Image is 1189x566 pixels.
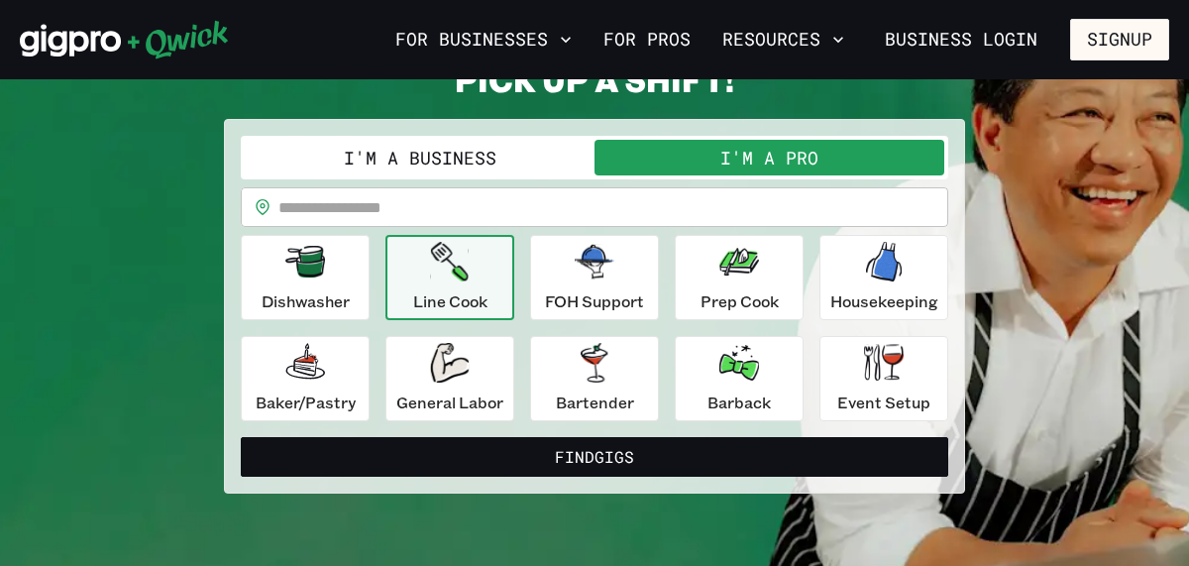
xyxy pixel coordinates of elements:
button: FOH Support [530,235,659,320]
a: For Pros [595,23,699,57]
p: Bartender [556,391,634,414]
p: General Labor [396,391,503,414]
p: Prep Cook [701,289,779,313]
button: Dishwasher [241,235,370,320]
a: Business Login [868,19,1054,60]
button: Signup [1070,19,1169,60]
button: Bartender [530,336,659,421]
button: Baker/Pastry [241,336,370,421]
button: Housekeeping [819,235,948,320]
button: Event Setup [819,336,948,421]
p: Dishwasher [262,289,350,313]
button: Barback [675,336,804,421]
p: FOH Support [545,289,644,313]
button: Line Cook [385,235,514,320]
p: Housekeeping [830,289,938,313]
button: I'm a Business [245,140,594,175]
p: Line Cook [413,289,487,313]
button: Prep Cook [675,235,804,320]
button: Resources [714,23,852,57]
button: General Labor [385,336,514,421]
button: FindGigs [241,437,948,477]
p: Barback [707,391,771,414]
p: Baker/Pastry [256,391,356,414]
p: Event Setup [837,391,930,414]
button: I'm a Pro [594,140,944,175]
h2: PICK UP A SHIFT! [224,59,965,99]
button: For Businesses [387,23,580,57]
